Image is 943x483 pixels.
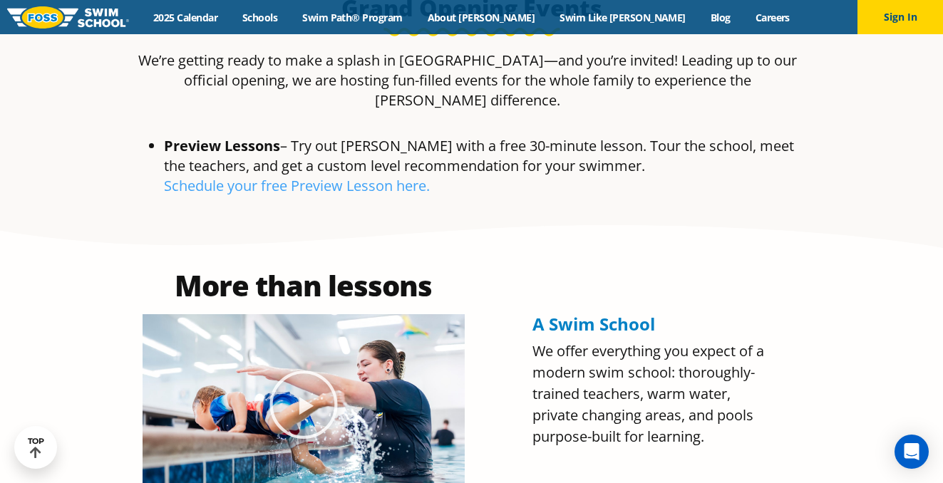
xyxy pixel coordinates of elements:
[547,11,699,24] a: Swim Like [PERSON_NAME]
[415,11,547,24] a: About [PERSON_NAME]
[7,6,129,28] img: FOSS Swim School Logo
[135,51,800,110] p: We’re getting ready to make a splash in [GEOGRAPHIC_DATA]—and you’re invited! Leading up to our o...
[895,435,929,469] div: Open Intercom Messenger
[164,176,413,195] a: Schedule your free Preview Lesson he
[532,341,764,446] span: We offer everything you expect of a modern swim school: thoroughly-trained teachers, warm water, ...
[413,176,430,195] a: re.
[141,11,230,24] a: 2025 Calendar
[698,11,743,24] a: Blog
[532,312,655,336] span: A Swim School
[230,11,290,24] a: Schools
[28,437,44,459] div: TOP
[143,271,465,300] h2: More than lessons
[164,136,808,196] li: – Try out [PERSON_NAME] with a free 30-minute lesson. Tour the school, meet the teachers, and get...
[743,11,802,24] a: Careers
[164,136,280,155] span: Preview Lessons
[268,369,339,440] div: Play Video
[290,11,415,24] a: Swim Path® Program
